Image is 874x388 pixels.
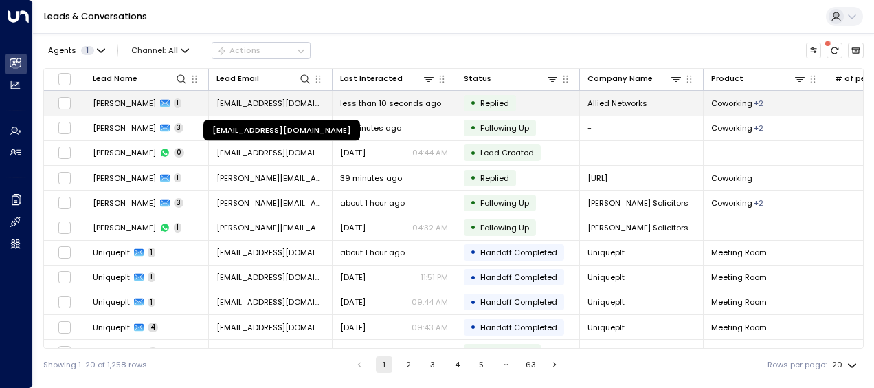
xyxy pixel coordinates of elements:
div: Showing 1-20 of 1,258 rows [43,359,147,371]
div: Status [464,72,491,85]
span: 4 [148,323,158,332]
span: Uniqueplt [587,322,625,333]
span: Toggle select row [58,295,71,309]
span: Uniqueplt [93,272,130,283]
div: • [470,268,476,287]
div: • [470,94,476,112]
div: Lead Email [216,72,311,85]
span: Ola Olatunji [93,147,156,158]
span: Uniqueplt [587,272,625,283]
p: 09:43 AM [412,322,448,333]
div: Company Name [587,72,653,85]
span: Meeting Room [711,322,767,333]
span: Agents [48,47,76,54]
span: Allied Networks [587,98,647,109]
span: Coworking [711,122,752,133]
span: Uniqueplt [93,347,130,358]
div: • [470,343,476,361]
div: Lead Name [93,72,188,85]
a: Leads & Conversations [44,10,147,22]
span: Annalise.ai [587,173,607,184]
span: Toggle select row [58,171,71,185]
span: Coworking [711,173,752,184]
span: Coworking [711,197,752,208]
div: • [470,243,476,261]
span: Sarfo Solicitors [587,197,688,208]
span: less than 10 seconds ago [340,98,441,109]
div: Last Interacted [340,72,435,85]
span: Replied [480,173,509,184]
span: anslem@alliednetworks.co.uk [216,98,324,109]
span: Channel: [127,43,194,58]
p: 04:44 AM [412,147,448,158]
button: page 1 [376,356,392,373]
span: Handoff Completed [480,322,557,333]
span: Toggle select row [58,321,71,334]
span: Toggle select all [58,72,71,86]
span: Replied [480,98,509,109]
td: - [704,215,827,239]
button: Go to page 4 [449,356,465,373]
div: Lead Email [216,72,259,85]
div: Membership,Private Office [754,122,763,133]
span: Aug 27, 2025 [340,297,366,308]
span: Meeting Room [711,247,767,258]
span: office@uniqueplt.com [216,272,324,283]
span: elfreda@sarfosolicitors.com [216,197,324,208]
button: Go to page 2 [400,356,416,373]
span: 1 [148,272,155,282]
span: 1 [148,298,155,308]
span: office@uniqueplt.com [216,247,324,258]
td: - [704,340,827,364]
div: • [470,144,476,162]
span: Caroline Randall [93,173,156,184]
div: Status [464,72,559,85]
span: Toggle select row [58,221,71,235]
div: Lead Name [93,72,137,85]
span: about 1 hour ago [340,197,405,208]
span: Aug 27, 2025 [340,272,366,283]
button: Go to page 5 [473,356,490,373]
span: Ola Olatunji [93,122,156,133]
span: 3 [174,123,183,133]
span: Yesterday [340,147,366,158]
span: Toggle select row [58,121,71,135]
span: Toggle select row [58,146,71,160]
button: Customize [806,43,822,58]
label: Rows per page: [767,359,827,371]
span: Anslem Munroe [93,98,156,109]
span: Meeting Room [711,297,767,308]
span: There are new threads available. Refresh the grid to view the latest updates. [827,43,842,58]
div: 20 [832,356,860,374]
span: 1 [148,248,155,257]
span: Handoff Completed [480,297,557,308]
span: 0 [148,347,158,357]
div: • [470,218,476,237]
span: Coworking [711,98,752,109]
span: Meeting Room [711,272,767,283]
button: Agents1 [43,43,109,58]
span: Sarfo Solicitors [587,222,688,233]
span: 1 [174,98,181,108]
span: Handoff Completed [480,272,557,283]
span: 1 [174,223,181,233]
td: - [580,141,704,165]
span: Following Up [480,197,529,208]
span: caroline.burwood@annalise.ai [216,173,324,184]
span: Uniqueplt [587,297,625,308]
span: All [168,46,178,55]
span: Toggle select row [58,270,71,284]
span: Aug 20, 2025 [340,322,366,333]
p: 09:44 AM [412,297,448,308]
td: - [704,141,827,165]
span: elfreda@sarfosolicitors.com [216,222,324,233]
div: Product [711,72,806,85]
div: Last Interacted [340,72,403,85]
div: • [470,318,476,336]
span: Handoff Completed [480,247,557,258]
span: 39 minutes ago [340,173,402,184]
button: Actions [212,42,311,58]
span: Lead Created [480,347,534,358]
p: 06:46 AM [411,347,448,358]
span: office@uniqueplt.com [216,322,324,333]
